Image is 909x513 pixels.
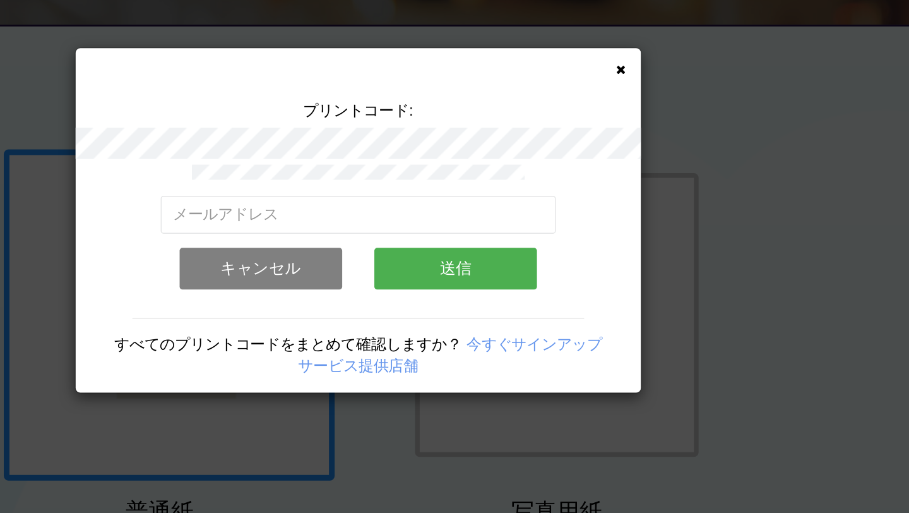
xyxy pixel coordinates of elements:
a: サービス提供店舗 [414,289,495,300]
button: 送信 [465,216,574,244]
span: すべてのプリントコードをまとめて確認しますか？ [292,275,524,286]
input: メールアドレス [323,181,587,207]
a: 今すぐサインアップ [526,275,617,286]
button: キャンセル [335,216,444,244]
span: プリントコード: [418,119,491,130]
